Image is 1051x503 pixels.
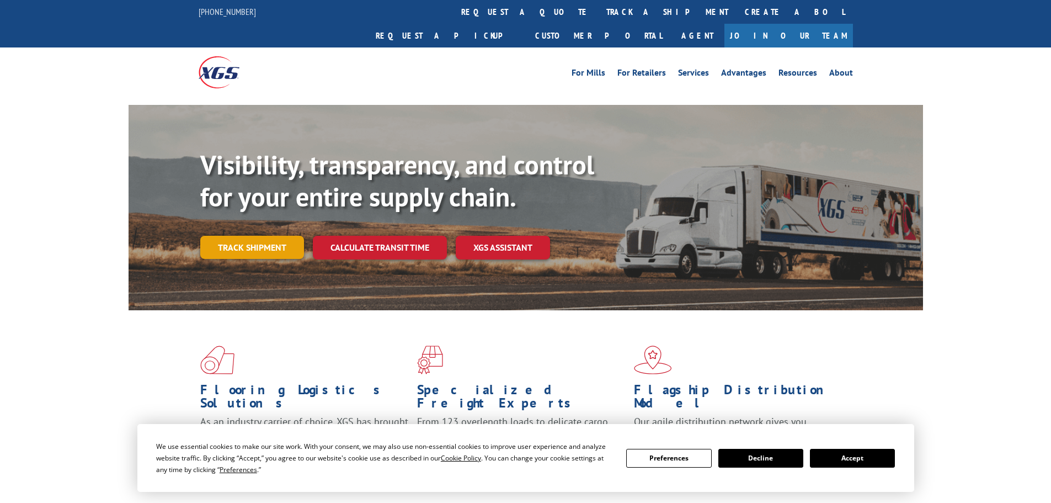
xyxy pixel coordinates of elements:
[634,383,842,415] h1: Flagship Distribution Model
[721,68,766,81] a: Advantages
[200,147,594,214] b: Visibility, transparency, and control for your entire supply chain.
[778,68,817,81] a: Resources
[156,441,613,475] div: We use essential cookies to make our site work. With your consent, we may also use non-essential ...
[810,449,895,468] button: Accept
[527,24,670,47] a: Customer Portal
[724,24,853,47] a: Join Our Team
[634,346,672,374] img: xgs-icon-flagship-distribution-model-red
[417,415,626,464] p: From 123 overlength loads to delicate cargo, our experienced staff knows the best way to move you...
[441,453,481,463] span: Cookie Policy
[572,68,605,81] a: For Mills
[718,449,803,468] button: Decline
[200,415,408,454] span: As an industry carrier of choice, XGS has brought innovation and dedication to flooring logistics...
[199,6,256,17] a: [PHONE_NUMBER]
[137,424,914,492] div: Cookie Consent Prompt
[678,68,709,81] a: Services
[200,383,409,415] h1: Flooring Logistics Solutions
[417,383,626,415] h1: Specialized Freight Experts
[367,24,527,47] a: Request a pickup
[456,236,550,260] a: XGS ASSISTANT
[829,68,853,81] a: About
[200,236,304,259] a: Track shipment
[617,68,666,81] a: For Retailers
[417,346,443,374] img: xgs-icon-focused-on-flooring-red
[634,415,837,441] span: Our agile distribution network gives you nationwide inventory management on demand.
[200,346,234,374] img: xgs-icon-total-supply-chain-intelligence-red
[220,465,257,474] span: Preferences
[313,236,447,260] a: Calculate transit time
[670,24,724,47] a: Agent
[626,449,711,468] button: Preferences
